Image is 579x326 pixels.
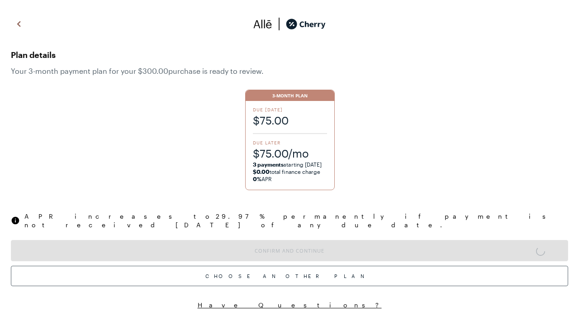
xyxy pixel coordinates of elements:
[253,17,272,31] img: svg%3e
[253,176,272,182] span: APR
[14,17,24,31] img: svg%3e
[11,240,568,261] button: Confirm and Continue
[253,139,327,146] span: Due Later
[253,168,270,175] strong: $0.00
[24,212,568,229] span: APR increases to 29.97 % permanently if payment is not received [DATE] of any due date.
[253,146,327,161] span: $75.00/mo
[272,17,286,31] img: svg%3e
[253,113,327,128] span: $75.00
[253,176,261,182] strong: 0%
[11,48,568,62] span: Plan details
[11,301,568,309] button: Have Questions?
[253,161,284,168] strong: 3 payments
[11,216,20,225] img: svg%3e
[253,168,321,175] span: total finance charge
[253,106,327,113] span: Due [DATE]
[11,266,568,286] div: Choose Another Plan
[286,17,326,31] img: cherry_black_logo-DrOE_MJI.svg
[253,161,322,168] span: starting [DATE]
[246,90,335,101] div: 3-Month Plan
[11,67,568,75] span: Your 3 -month payment plan for your $300.00 purchase is ready to review.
